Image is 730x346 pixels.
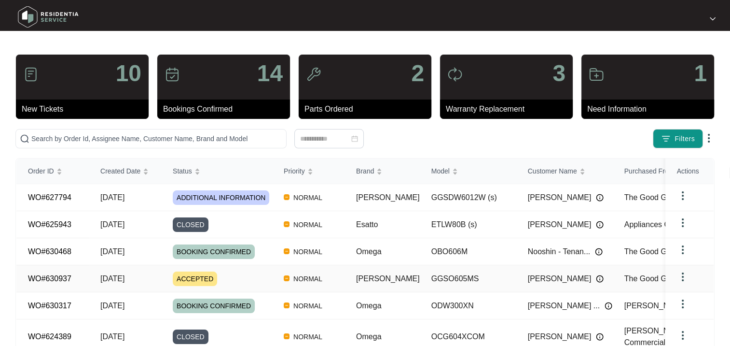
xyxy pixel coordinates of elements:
img: Info icon [596,275,604,283]
p: New Tickets [22,103,149,115]
span: Model [431,166,450,176]
th: Order ID [16,159,89,184]
img: Vercel Logo [284,275,289,281]
span: NORMAL [289,331,326,343]
span: [PERSON_NAME] ... [528,300,600,312]
span: Created Date [100,166,140,176]
span: Purchased From [624,166,674,176]
img: Vercel Logo [284,248,289,254]
p: Need Information [587,103,714,115]
span: CLOSED [173,330,208,344]
span: [DATE] [100,332,124,341]
img: search-icon [20,134,29,144]
td: OBO606M [420,238,516,265]
span: Priority [284,166,305,176]
a: WO#625943 [28,220,71,229]
td: ETLW80B (s) [420,211,516,238]
span: NORMAL [289,219,326,231]
span: BOOKING CONFIRMED [173,299,255,313]
a: WO#630937 [28,274,71,283]
span: ACCEPTED [173,272,217,286]
a: WO#630468 [28,247,71,256]
span: Nooshin - Tenan... [528,246,591,258]
span: Omega [356,302,381,310]
img: dropdown arrow [677,298,689,310]
td: GGSDW6012W (s) [420,184,516,211]
th: Model [420,159,516,184]
img: Vercel Logo [284,194,289,200]
span: [DATE] [100,193,124,202]
span: [DATE] [100,247,124,256]
p: 1 [694,62,707,85]
th: Actions [665,159,714,184]
a: WO#630317 [28,302,71,310]
img: dropdown arrow [677,244,689,256]
span: [DATE] [100,220,124,229]
span: Esatto [356,220,378,229]
span: [DATE] [100,274,124,283]
img: dropdown arrow [677,330,689,341]
span: NORMAL [289,246,326,258]
th: Purchased From [613,159,709,184]
img: icon [23,67,39,82]
img: icon [589,67,604,82]
span: BOOKING CONFIRMED [173,245,255,259]
span: [PERSON_NAME] [356,193,420,202]
img: filter icon [661,134,671,144]
img: dropdown arrow [677,271,689,283]
img: Vercel Logo [284,333,289,339]
a: WO#627794 [28,193,71,202]
p: Bookings Confirmed [163,103,290,115]
p: 14 [257,62,283,85]
span: Brand [356,166,374,176]
th: Brand [344,159,420,184]
img: Info icon [596,333,604,341]
span: NORMAL [289,300,326,312]
img: Info icon [595,248,603,256]
p: Parts Ordered [304,103,431,115]
span: Order ID [28,166,54,176]
td: ODW300XN [420,292,516,319]
span: The Good Guys [624,247,679,256]
img: dropdown arrow [677,190,689,202]
span: [DATE] [100,302,124,310]
span: [PERSON_NAME] [356,274,420,283]
th: Priority [272,159,344,184]
th: Status [161,159,272,184]
td: GGSO605MS [420,265,516,292]
span: Filters [675,134,695,144]
span: ADDITIONAL INFORMATION [173,190,269,205]
img: Info icon [596,221,604,229]
a: WO#624389 [28,332,71,341]
span: [PERSON_NAME] [528,219,592,231]
th: Created Date [89,159,161,184]
p: 2 [411,62,424,85]
span: NORMAL [289,273,326,285]
span: [PERSON_NAME] [528,192,592,203]
span: [PERSON_NAME] [528,273,592,285]
span: Omega [356,247,381,256]
span: The Good Guys [624,274,679,283]
button: filter iconFilters [653,129,703,148]
span: Customer Name [528,166,577,176]
input: Search by Order Id, Assignee Name, Customer Name, Brand and Model [31,133,282,144]
p: 3 [552,62,565,85]
span: Appliances Online [624,220,687,229]
span: CLOSED [173,217,208,232]
th: Customer Name [516,159,613,184]
img: Info icon [596,194,604,202]
img: Vercel Logo [284,221,289,227]
span: The Good Guys [624,193,679,202]
img: Vercel Logo [284,303,289,308]
img: residentia service logo [14,2,82,31]
span: [PERSON_NAME] [624,302,688,310]
img: icon [306,67,321,82]
img: icon [165,67,180,82]
img: dropdown arrow [677,217,689,229]
span: [PERSON_NAME] [528,331,592,343]
p: Warranty Replacement [446,103,573,115]
img: dropdown arrow [703,132,715,144]
p: 10 [116,62,141,85]
span: Status [173,166,192,176]
span: Omega [356,332,381,341]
